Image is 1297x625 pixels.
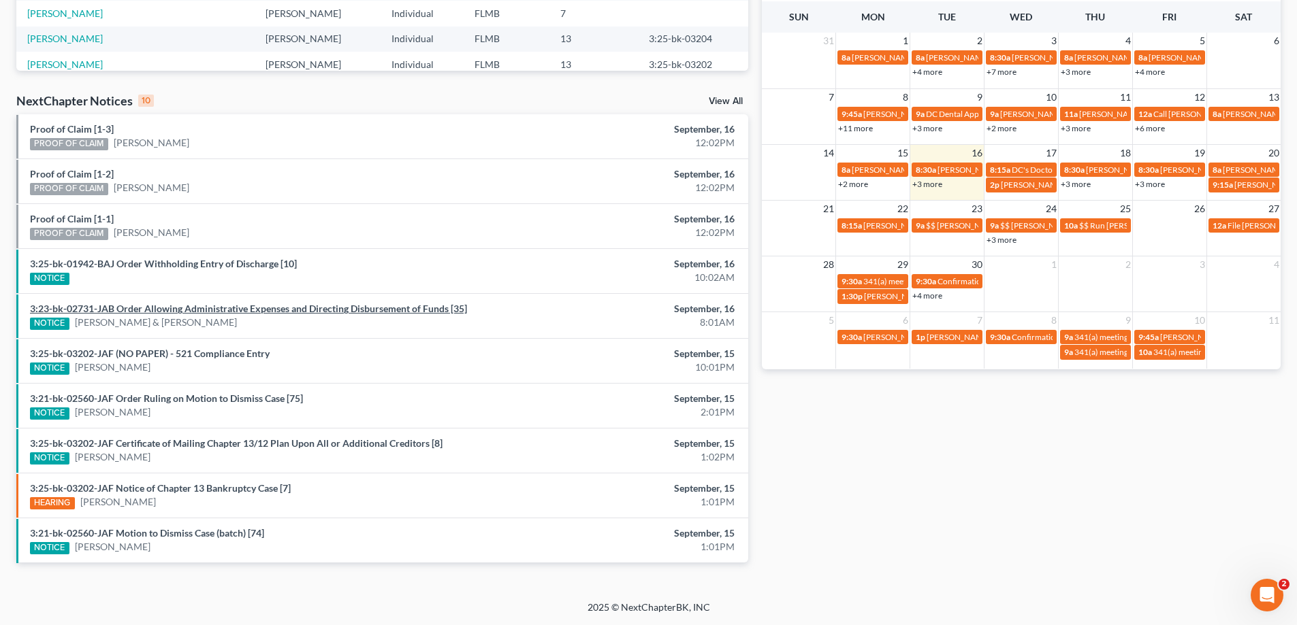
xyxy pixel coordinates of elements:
[1050,33,1058,49] span: 3
[1064,332,1073,342] span: 9a
[852,165,989,175] span: [PERSON_NAME] [PHONE_NUMBER]
[1272,256,1281,273] span: 4
[30,318,69,330] div: NOTICE
[1074,332,1206,342] span: 341(a) meeting for [PERSON_NAME]
[638,27,748,52] td: 3:25-bk-03204
[863,109,991,119] span: [PERSON_NAME] coming in for 341
[990,52,1010,63] span: 8:30a
[509,392,735,405] div: September, 15
[1153,109,1232,119] span: Call [PERSON_NAME]
[842,165,850,175] span: 8a
[30,407,69,420] div: NOTICE
[970,256,984,273] span: 30
[842,109,862,119] span: 9:45a
[509,226,735,239] div: 12:02PM
[916,109,925,119] span: 9a
[1138,109,1152,119] span: 12a
[75,316,237,329] a: [PERSON_NAME] & [PERSON_NAME]
[838,123,873,133] a: +11 more
[1267,312,1281,328] span: 11
[1119,89,1132,105] span: 11
[138,95,154,107] div: 10
[638,52,748,77] td: 3:25-bk-03202
[1135,123,1165,133] a: +6 more
[901,312,910,328] span: 6
[1086,165,1223,175] span: [PERSON_NAME] [PHONE_NUMBER]
[30,258,297,269] a: 3:25-bk-01942-BAJ Order Withholding Entry of Discharge [10]
[827,89,835,105] span: 7
[381,27,464,52] td: Individual
[509,212,735,226] div: September, 16
[912,179,942,189] a: +3 more
[1001,180,1202,190] span: [PERSON_NAME] [EMAIL_ADDRESS][DOMAIN_NAME]
[1064,165,1085,175] span: 8:30a
[861,11,885,22] span: Mon
[1138,347,1152,357] span: 10a
[1050,256,1058,273] span: 1
[27,33,103,44] a: [PERSON_NAME]
[75,360,150,374] a: [PERSON_NAME]
[1064,220,1078,231] span: 10a
[1124,33,1132,49] span: 4
[1061,67,1091,77] a: +3 more
[912,290,942,301] a: +4 more
[990,165,1010,175] span: 8:15a
[1223,109,1297,119] span: [PERSON_NAME]???
[30,437,443,449] a: 3:25-bk-03202-JAF Certificate of Mailing Chapter 13/12 Plan Upon All or Additional Creditors [8]
[822,256,835,273] span: 28
[1198,256,1206,273] span: 3
[822,145,835,161] span: 14
[30,123,114,135] a: Proof of Claim [1-3]
[822,33,835,49] span: 31
[509,136,735,150] div: 12:02PM
[30,168,114,180] a: Proof of Claim [1-2]
[842,52,850,63] span: 8a
[970,145,984,161] span: 16
[1223,165,1287,175] span: [PERSON_NAME]
[464,27,550,52] td: FLMB
[509,482,735,495] div: September, 15
[1235,11,1252,22] span: Sat
[926,52,990,63] span: [PERSON_NAME]
[976,89,984,105] span: 9
[838,179,868,189] a: +2 more
[842,291,863,301] span: 1:30p
[1010,11,1032,22] span: Wed
[1251,579,1283,611] iframe: Intercom live chat
[509,526,735,540] div: September, 15
[990,332,1010,342] span: 9:30a
[1213,180,1233,190] span: 9:15a
[1079,220,1223,231] span: $$ Run [PERSON_NAME] payment $400
[842,332,862,342] span: 9:30a
[938,11,956,22] span: Tue
[1138,165,1159,175] span: 8:30a
[863,332,969,342] span: [PERSON_NAME] dental appt
[509,302,735,316] div: September, 16
[509,540,735,554] div: 1:01PM
[1012,52,1221,63] span: [PERSON_NAME] & [PERSON_NAME] [PHONE_NUMBER]
[1061,123,1091,133] a: +3 more
[27,7,103,19] a: [PERSON_NAME]
[1138,52,1147,63] span: 8a
[863,276,995,286] span: 341(a) meeting for [PERSON_NAME]
[1064,52,1073,63] span: 8a
[30,138,108,150] div: PROOF OF CLAIM
[896,201,910,217] span: 22
[30,452,69,464] div: NOTICE
[789,11,809,22] span: Sun
[901,89,910,105] span: 8
[1074,52,1212,63] span: [PERSON_NAME] [PHONE_NUMBER]
[509,360,735,374] div: 10:01PM
[1079,109,1283,119] span: [PERSON_NAME] - search Brevard County clerk of courts
[1044,89,1058,105] span: 10
[1050,312,1058,328] span: 8
[509,271,735,284] div: 10:02AM
[1064,109,1078,119] span: 11a
[75,405,150,419] a: [PERSON_NAME]
[896,145,910,161] span: 15
[509,495,735,509] div: 1:01PM
[30,273,69,285] div: NOTICE
[255,52,381,77] td: [PERSON_NAME]
[80,495,156,509] a: [PERSON_NAME]
[1213,109,1221,119] span: 8a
